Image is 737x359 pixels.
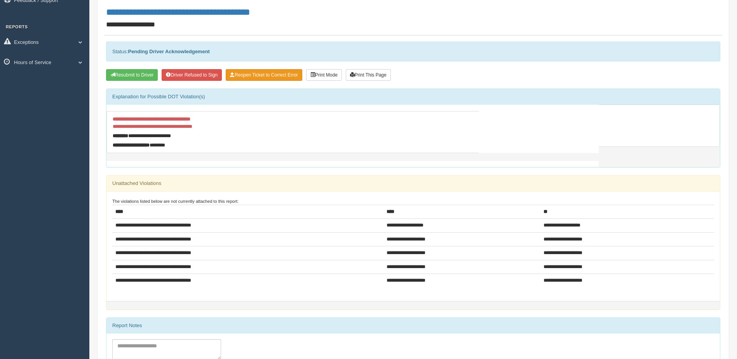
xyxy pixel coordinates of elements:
[106,42,720,61] div: Status:
[106,318,720,333] div: Report Notes
[226,69,302,81] button: Reopen Ticket
[128,49,209,54] strong: Pending Driver Acknowledgement
[106,176,720,191] div: Unattached Violations
[112,199,239,204] small: The violations listed below are not currently attached to this report:
[306,69,342,81] button: Print Mode
[162,69,222,81] button: Driver Refused to Sign
[346,69,391,81] button: Print This Page
[106,89,720,105] div: Explanation for Possible DOT Violation(s)
[106,69,158,81] button: Resubmit To Driver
